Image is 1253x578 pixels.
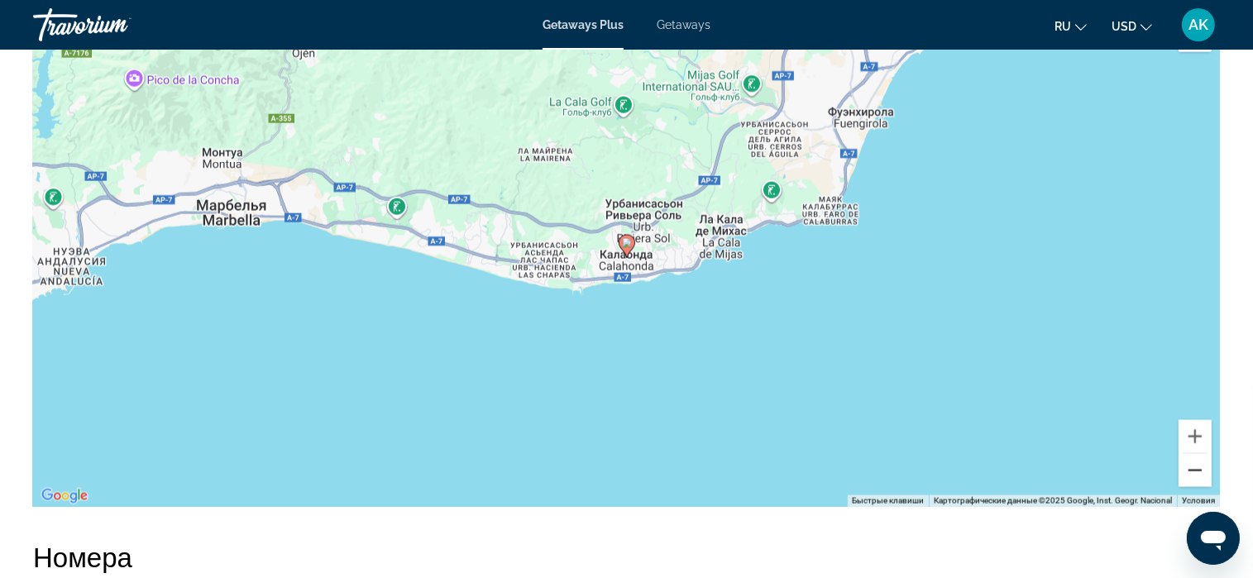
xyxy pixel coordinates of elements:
iframe: Кнопка запуска окна обмена сообщениями [1187,512,1240,565]
button: Увеличить [1179,420,1212,453]
a: Открыть эту область в Google Картах (в новом окне) [37,485,92,507]
a: Условия (ссылка откроется в новой вкладке) [1182,496,1215,505]
a: Getaways [657,18,710,31]
h2: Номера [33,540,1220,573]
button: Change currency [1112,14,1152,38]
span: Картографические данные ©2025 Google, Inst. Geogr. Nacional [934,496,1172,505]
img: Google [37,485,92,507]
button: Уменьшить [1179,454,1212,487]
a: Travorium [33,3,198,46]
button: Быстрые клавиши [852,495,924,507]
span: USD [1112,20,1136,33]
button: Change language [1055,14,1087,38]
span: AK [1188,17,1208,33]
a: Getaways Plus [543,18,624,31]
button: User Menu [1177,7,1220,42]
span: ru [1055,20,1071,33]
